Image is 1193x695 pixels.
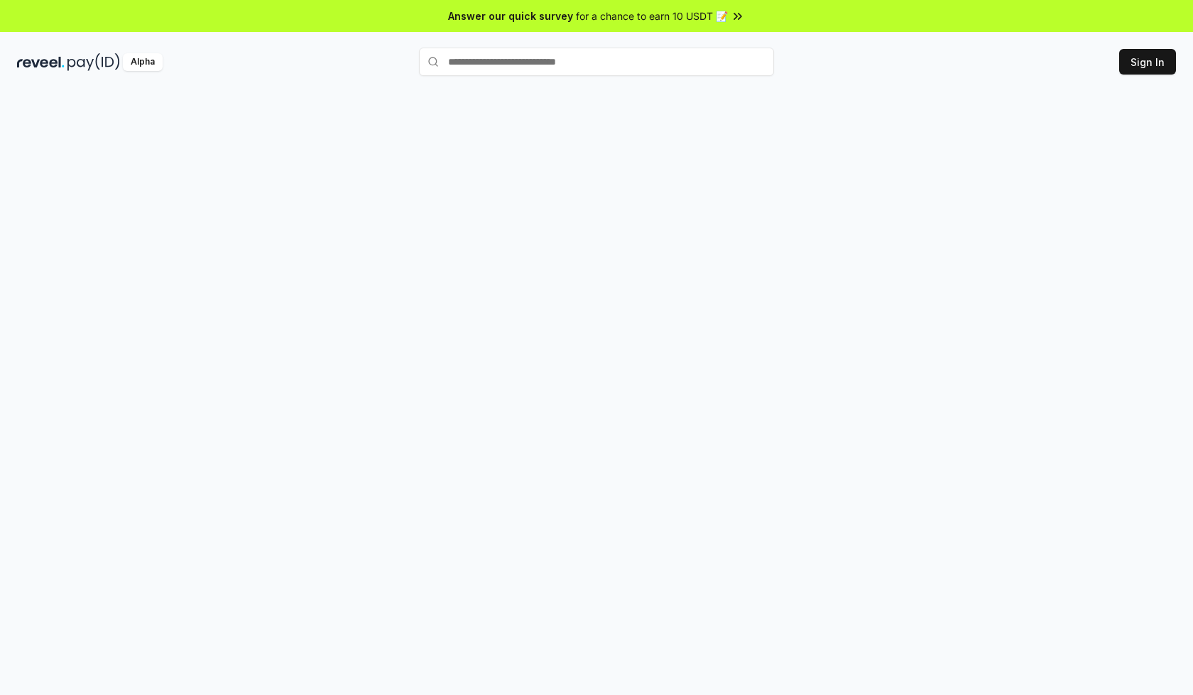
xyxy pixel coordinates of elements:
[17,53,65,71] img: reveel_dark
[576,9,728,23] span: for a chance to earn 10 USDT 📝
[1119,49,1176,75] button: Sign In
[67,53,120,71] img: pay_id
[448,9,573,23] span: Answer our quick survey
[123,53,163,71] div: Alpha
